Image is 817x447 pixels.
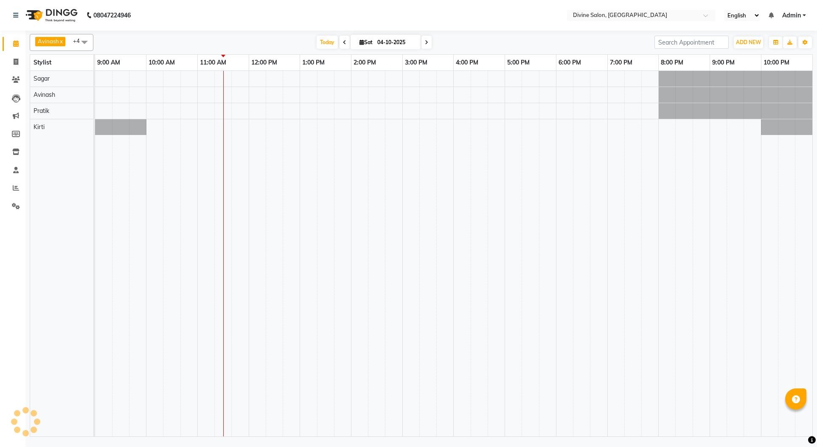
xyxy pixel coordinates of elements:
[654,36,729,49] input: Search Appointment
[73,37,86,44] span: +4
[351,56,378,69] a: 2:00 PM
[608,56,635,69] a: 7:00 PM
[556,56,583,69] a: 6:00 PM
[734,37,763,48] button: ADD NEW
[317,36,338,49] span: Today
[300,56,327,69] a: 1:00 PM
[357,39,375,45] span: Sat
[375,36,417,49] input: 2025-10-04
[34,107,49,115] span: Pratik
[782,11,801,20] span: Admin
[505,56,532,69] a: 5:00 PM
[95,56,122,69] a: 9:00 AM
[34,123,45,131] span: Kirti
[59,38,63,45] a: x
[761,56,792,69] a: 10:00 PM
[249,56,279,69] a: 12:00 PM
[659,56,685,69] a: 8:00 PM
[198,56,228,69] a: 11:00 AM
[736,39,761,45] span: ADD NEW
[34,75,50,82] span: Sagar
[34,91,55,98] span: Avinash
[146,56,177,69] a: 10:00 AM
[34,59,51,66] span: Stylist
[403,56,430,69] a: 3:00 PM
[710,56,737,69] a: 9:00 PM
[454,56,480,69] a: 4:00 PM
[38,38,59,45] span: Avinash
[22,3,80,27] img: logo
[93,3,131,27] b: 08047224946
